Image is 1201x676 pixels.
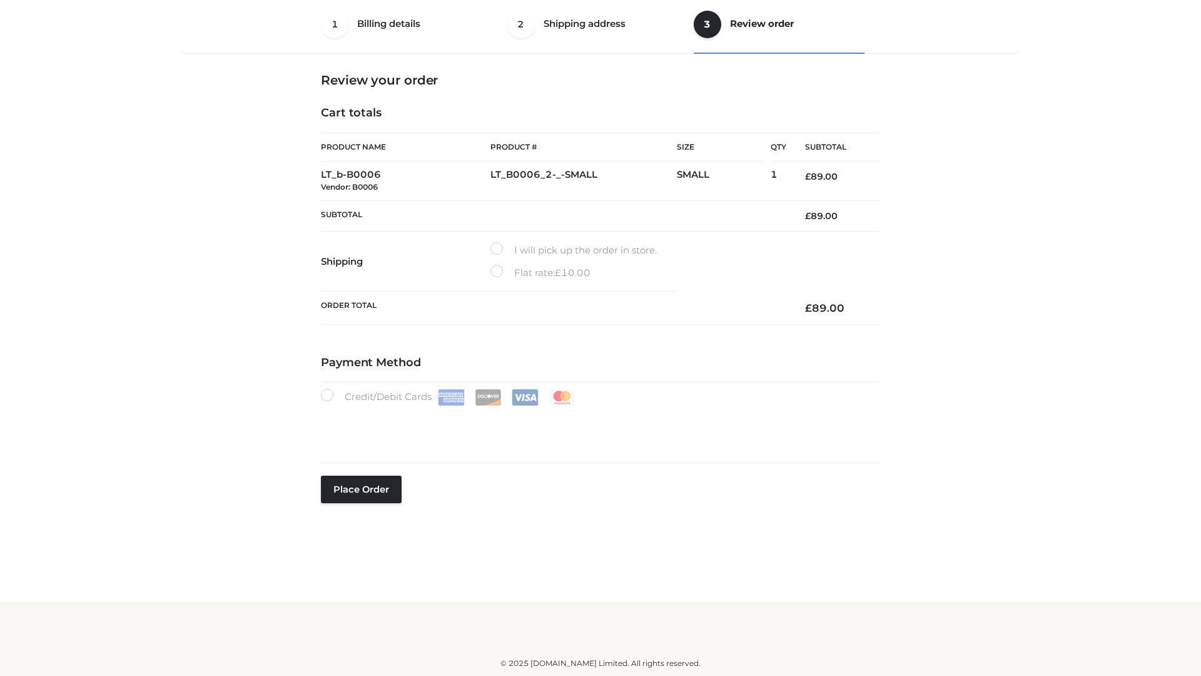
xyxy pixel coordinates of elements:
th: Size [677,133,764,161]
img: Mastercard [549,389,575,406]
td: LT_b-B0006 [321,161,490,201]
img: Amex [438,389,465,406]
small: Vendor: B0006 [321,182,378,192]
bdi: 89.00 [805,302,844,314]
th: Subtotal [786,133,880,161]
h4: Cart totals [321,106,880,120]
th: Product # [490,133,677,161]
img: Visa [512,389,539,406]
span: £ [805,210,811,222]
th: Qty [771,133,786,161]
div: © 2025 [DOMAIN_NAME] Limited. All rights reserved. [186,657,1015,670]
h4: Payment Method [321,356,880,370]
bdi: 89.00 [805,210,838,222]
td: LT_B0006_2-_-SMALL [490,161,677,201]
bdi: 10.00 [555,267,590,279]
label: Flat rate: [490,265,590,281]
iframe: Secure payment input frame [318,403,878,449]
img: Discover [475,389,502,406]
label: I will pick up the order in store. [490,242,657,259]
th: Order Total [321,292,786,325]
th: Product Name [321,133,490,161]
span: £ [555,267,561,279]
bdi: 89.00 [805,171,838,182]
button: Place order [321,476,402,503]
td: 1 [771,161,786,201]
th: Shipping [321,232,490,292]
th: Subtotal [321,200,786,231]
span: £ [805,302,812,314]
span: £ [805,171,811,182]
label: Credit/Debit Cards [321,389,577,406]
td: SMALL [677,161,771,201]
h3: Review your order [321,73,880,88]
